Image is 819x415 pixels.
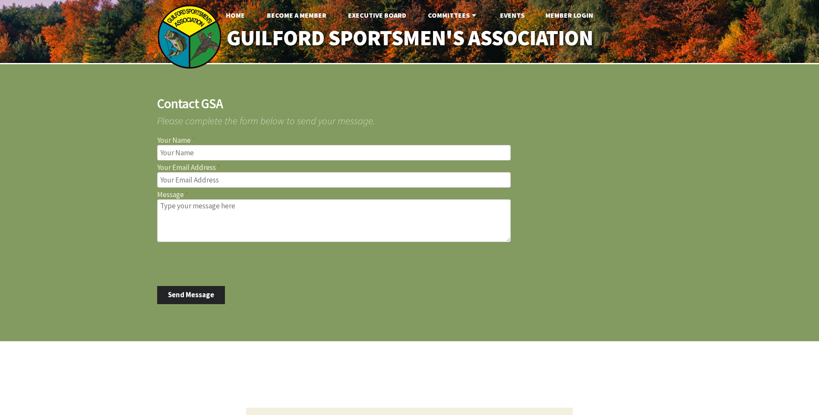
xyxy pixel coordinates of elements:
[157,137,662,144] label: Your Name
[219,6,252,24] a: Home
[157,110,662,126] span: Please complete the form below to send your message.
[157,172,511,188] input: Your Email Address
[421,6,485,24] a: Committees
[493,6,531,24] a: Events
[157,97,662,110] h2: Contact GSA
[157,4,222,69] img: logo_sm.png
[208,20,611,57] a: Guilford Sportsmen's Association
[538,6,600,24] a: Member Login
[260,6,333,24] a: Become A Member
[341,6,413,24] a: Executive Board
[157,286,225,304] button: Send Message
[157,245,288,279] iframe: reCAPTCHA
[157,164,662,171] label: Your Email Address
[157,191,662,198] label: Message
[157,145,511,160] input: Your Name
